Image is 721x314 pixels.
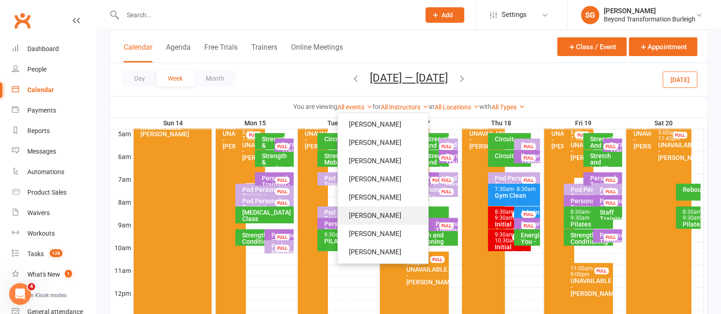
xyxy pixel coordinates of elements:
[12,80,96,100] a: Calendar
[445,153,456,178] div: Personal Training - [PERSON_NAME]
[492,103,525,111] a: All Types
[439,222,454,229] div: FULL
[27,66,47,73] div: People
[633,130,664,149] div: UNAVAILABLE - [PERSON_NAME]
[603,200,618,206] div: FULL
[425,153,447,172] div: Strength and Conditioning
[204,43,238,62] button: Free Trials
[682,221,699,227] div: Pilates
[575,132,589,139] div: FULL
[461,118,543,129] th: Thu 18
[658,129,680,142] span: - 11:45pm
[242,130,263,142] div: 5:00am
[658,130,690,142] div: 5:00am
[166,43,191,62] button: Agenda
[435,221,456,246] div: Personal Training - [PERSON_NAME]
[123,70,156,87] button: Day
[520,232,538,257] div: Energise You - GiGong Exercises
[570,186,611,212] div: Pod Personal Training - [PERSON_NAME], [PERSON_NAME]
[194,70,236,87] button: Month
[65,270,72,278] span: 1
[275,245,290,252] div: FULL
[12,39,96,59] a: Dashboard
[494,244,529,269] div: Initial Consultation - [PERSON_NAME]
[215,118,297,129] th: Mon 15
[494,209,529,221] div: 8:30am
[445,141,456,173] div: Pod Personal Training - [PERSON_NAME]
[110,128,133,139] th: 5am
[520,221,538,246] div: Personal Training - [PERSON_NAME]
[27,148,56,155] div: Messages
[12,162,96,182] a: Automations
[275,200,290,206] div: FULL
[140,124,210,137] div: UNAVAILABLE - [PERSON_NAME]
[261,136,283,155] div: Strength & Conditioning
[430,177,445,184] div: FULL
[27,127,50,134] div: Reports
[12,264,96,285] a: What's New1
[557,37,627,56] button: Class / Event
[261,175,292,194] div: Personal Training - [PERSON_NAME]
[281,141,292,167] div: Personal Training - [PERSON_NAME]
[441,11,453,19] span: Add
[246,132,261,139] div: FULL
[570,142,591,161] div: UNAVAILABLE - [PERSON_NAME]
[494,136,529,142] div: Circuit
[271,232,292,257] div: Personal Training - [PERSON_NAME]
[50,249,62,257] span: 128
[110,174,133,185] th: 7am
[590,175,620,194] div: Personal Training - [PERSON_NAME]
[12,223,96,244] a: Workouts
[494,221,529,247] div: Initial Consultation - [PERSON_NAME]
[570,266,611,278] div: 11:00am
[603,188,618,195] div: FULL
[495,209,515,221] span: - 9:30am
[494,175,538,194] div: Pod Personal Training - [PERSON_NAME]
[110,196,133,208] th: 8am
[521,154,536,161] div: FULL
[110,288,133,299] th: 12pm
[291,43,343,62] button: Online Meetings
[663,71,697,88] button: [DATE]
[494,153,529,159] div: Circuit
[479,103,492,110] strong: with
[275,177,290,184] div: FULL
[435,103,479,111] a: All Locations
[682,209,699,221] div: 8:30am
[12,244,96,264] a: Tasks 128
[683,209,703,221] span: - 9:30am
[156,70,194,87] button: Week
[242,129,263,142] span: - 7:30am
[297,118,379,129] th: Tue 16
[520,209,538,228] div: Admin - [PERSON_NAME]
[338,206,428,225] a: [PERSON_NAME]
[338,188,428,206] a: [PERSON_NAME]
[520,153,538,178] div: Personal Training - [PERSON_NAME]
[629,37,697,56] button: Appointment
[521,177,536,184] div: FULL
[324,209,374,235] div: Pod Personal Training - [PERSON_NAME], [PERSON_NAME]...
[625,118,704,129] th: Sat 20
[27,107,56,114] div: Payments
[324,153,365,165] div: Stretch and Mobility
[337,103,373,111] a: All events
[12,121,96,141] a: Reports
[570,278,611,297] div: UNAVAILABLE - [PERSON_NAME]
[27,45,59,52] div: Dashboard
[11,9,34,32] a: Clubworx
[514,186,536,192] span: - 8:30am
[658,142,690,161] div: UNAVAILABLE - [PERSON_NAME]
[242,186,292,212] div: Pod Personal Training - [PERSON_NAME], [PERSON_NAME]
[604,15,695,23] div: Beyond Transformation Burleigh
[338,134,428,152] a: [PERSON_NAME]
[110,219,133,231] th: 9am
[324,136,345,142] div: Circuit
[571,265,594,278] span: - 9:00pm
[494,232,529,244] div: 9:30am
[520,141,538,186] div: Pod Personal Training - [PERSON_NAME], [PERSON_NAME] wi...
[468,130,503,149] div: UNAVAILABLE - [PERSON_NAME]
[27,209,50,216] div: Waivers
[324,238,374,244] div: PILATES
[494,192,538,199] div: Gym Clean
[599,186,620,231] div: Pod Personal Training - [GEOGRAPHIC_DATA][PERSON_NAME], [PERSON_NAME]...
